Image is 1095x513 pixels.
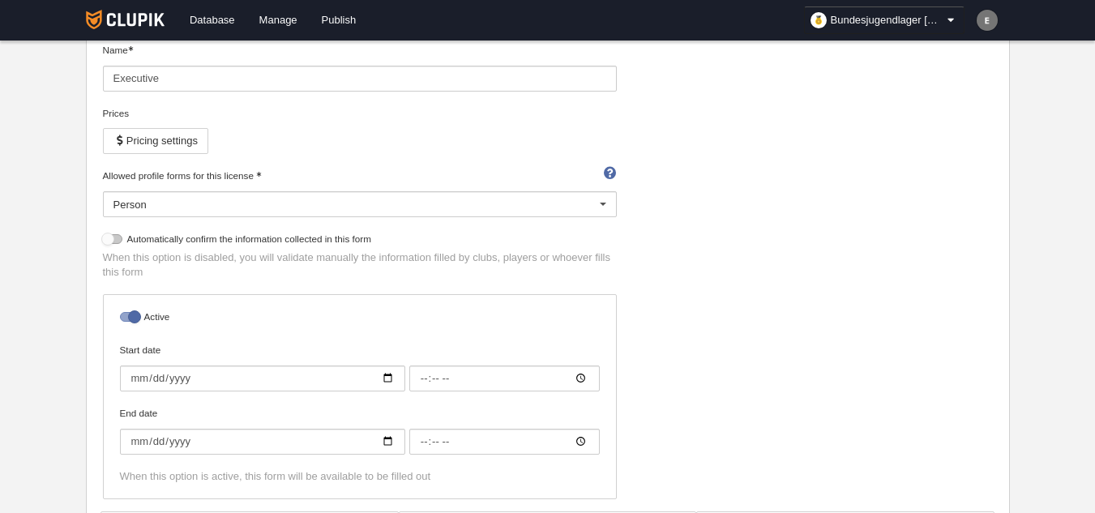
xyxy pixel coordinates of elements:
[409,429,600,455] input: End date
[120,366,405,391] input: Start date
[120,429,405,455] input: End date
[120,343,600,391] label: Start date
[103,66,617,92] input: Name
[103,250,617,280] p: When this option is disabled, you will validate manually the information filled by clubs, players...
[256,172,261,177] i: Mandatory
[103,169,617,183] label: Allowed profile forms for this license
[977,10,998,31] img: c2l6ZT0zMHgzMCZmcz05JnRleHQ9RSZiZz03NTc1NzU%3D.png
[120,310,600,328] label: Active
[128,46,133,51] i: Mandatory
[113,199,147,211] span: Person
[103,232,617,250] label: Automatically confirm the information collected in this form
[831,12,944,28] span: Bundesjugendlager [GEOGRAPHIC_DATA]
[103,43,617,92] label: Name
[811,12,827,28] img: organizador.30x30.png
[86,10,165,29] img: Clupik
[409,366,600,391] input: Start date
[120,406,600,455] label: End date
[103,128,208,154] button: Pricing settings
[103,106,617,121] div: Prices
[804,6,965,34] a: Bundesjugendlager [GEOGRAPHIC_DATA]
[120,469,600,484] div: When this option is active, this form will be available to be filled out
